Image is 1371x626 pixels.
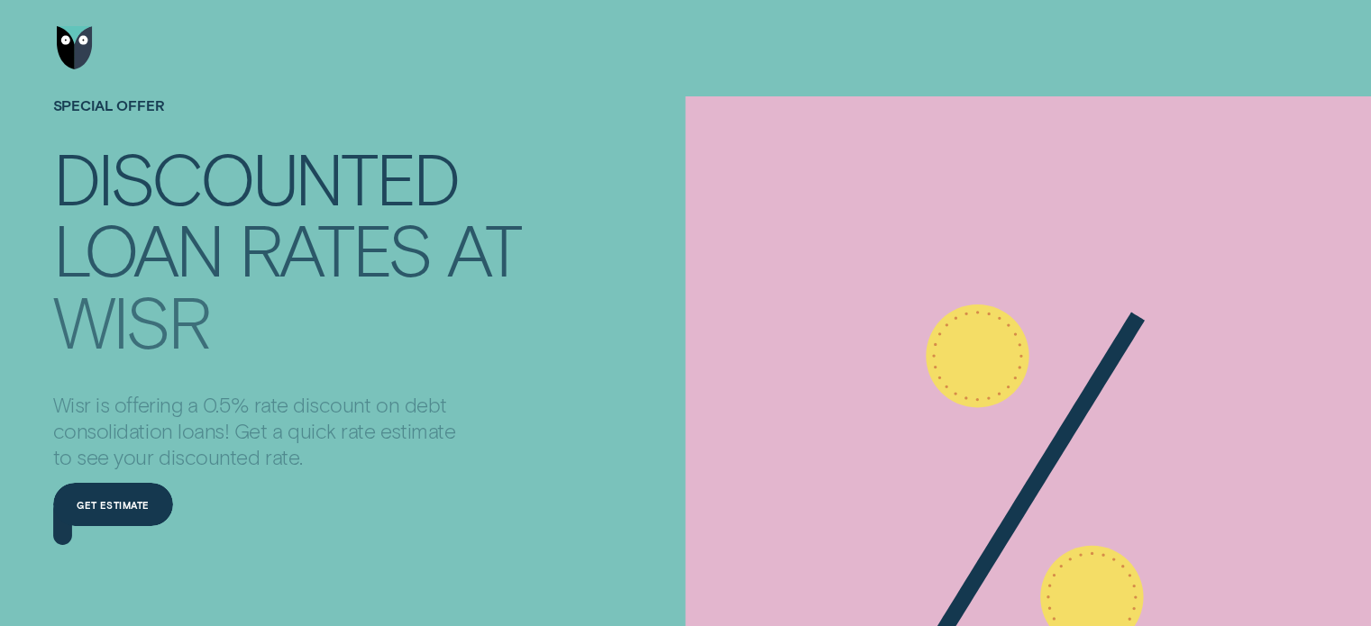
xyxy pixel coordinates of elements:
div: loan [53,214,223,281]
div: Wisr [53,287,209,354]
div: Discounted [53,143,459,210]
div: rates [239,214,431,281]
a: Get estimate [53,483,173,526]
h1: SPECIAL OFFER [53,97,520,141]
h4: Discounted loan rates at Wisr [53,140,520,340]
p: Wisr is offering a 0.5% rate discount on debt consolidation loans! Get a quick rate estimate to s... [53,392,470,470]
div: at [447,214,520,281]
img: Wisr [57,26,93,69]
